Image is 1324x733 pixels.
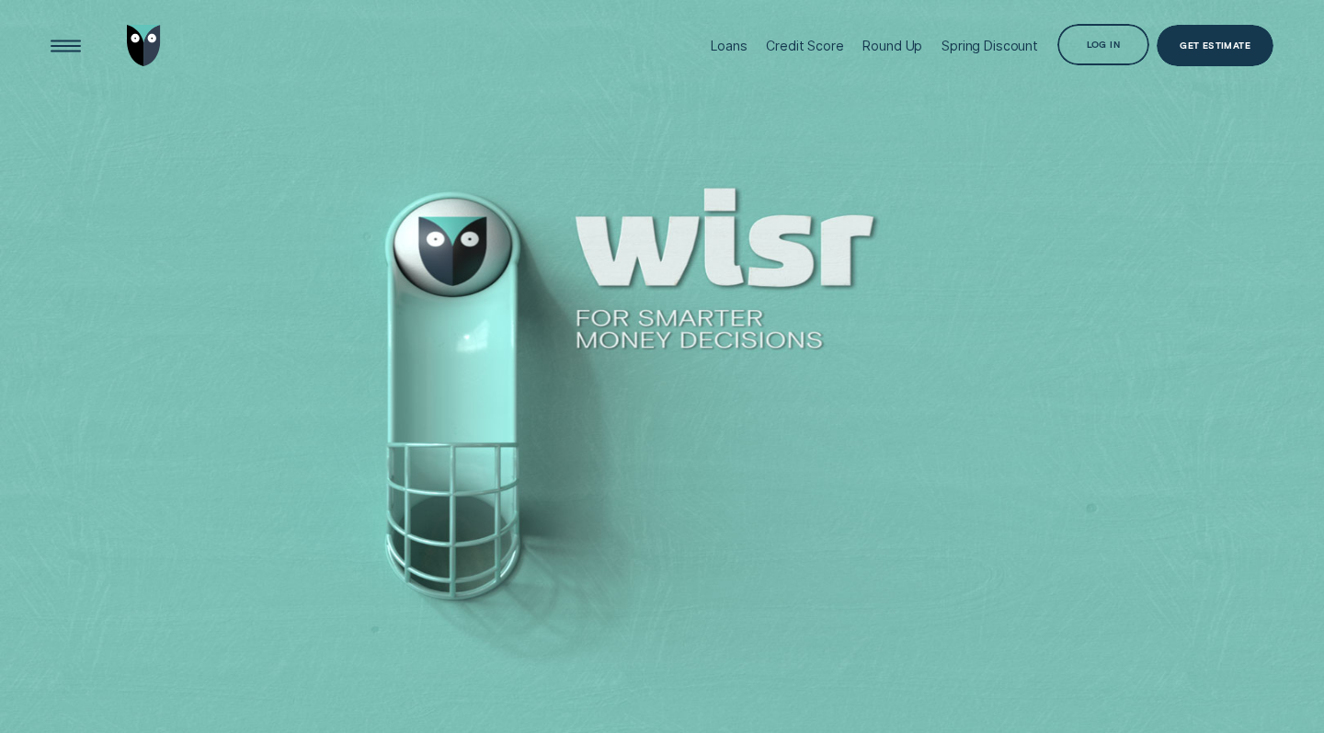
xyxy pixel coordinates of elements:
[45,25,86,66] button: Open Menu
[766,38,843,53] div: Credit Score
[1057,24,1149,65] button: Log in
[127,25,162,66] img: Wisr
[942,38,1038,53] div: Spring Discount
[1157,25,1273,66] a: Get Estimate
[711,38,747,53] div: Loans
[862,38,922,53] div: Round Up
